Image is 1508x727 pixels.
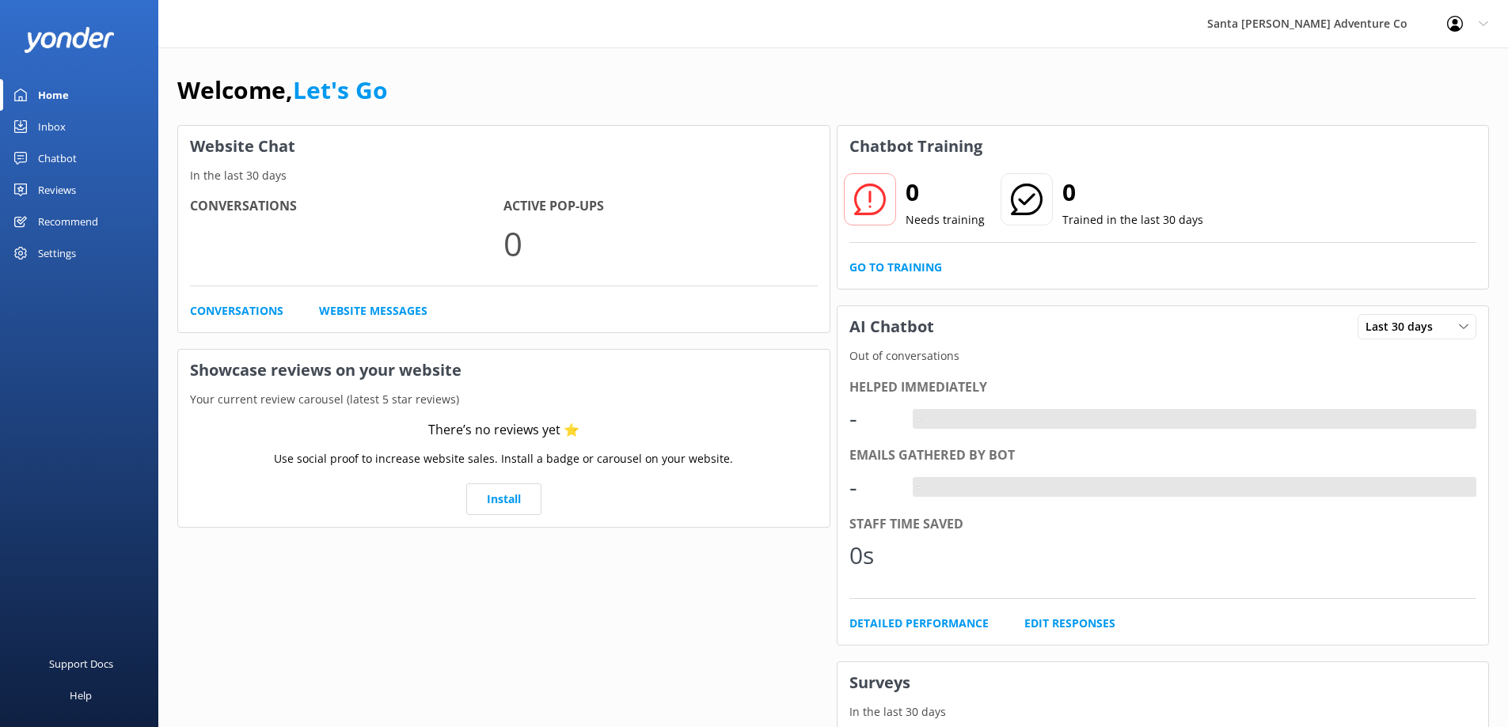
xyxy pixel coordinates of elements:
p: In the last 30 days [178,167,830,184]
h3: Surveys [838,662,1489,703]
a: Install [466,483,541,515]
div: - [849,399,897,437]
div: Reviews [38,174,76,206]
div: 0s [849,536,897,574]
h2: 0 [906,173,985,211]
a: Detailed Performance [849,615,989,632]
p: Needs training [906,211,985,229]
p: Out of conversations [838,347,1489,365]
img: yonder-white-logo.png [24,27,115,53]
p: Use social proof to increase website sales. Install a badge or carousel on your website. [274,450,733,468]
div: Emails gathered by bot [849,445,1477,466]
a: Conversations [190,302,283,320]
div: - [913,409,925,430]
h4: Active Pop-ups [503,196,817,217]
p: In the last 30 days [838,703,1489,721]
span: Last 30 days [1366,318,1442,335]
div: - [849,468,897,506]
div: Help [70,680,92,711]
div: Support Docs [49,648,113,680]
a: Let's Go [293,74,388,106]
div: Recommend [38,206,98,237]
h3: AI Chatbot [838,306,946,347]
p: 0 [503,217,817,270]
a: Go to Training [849,259,942,276]
div: - [913,477,925,498]
div: Home [38,79,69,111]
h3: Showcase reviews on your website [178,350,830,391]
a: Edit Responses [1024,615,1115,632]
p: Your current review carousel (latest 5 star reviews) [178,391,830,408]
h2: 0 [1062,173,1203,211]
div: Chatbot [38,142,77,174]
div: There’s no reviews yet ⭐ [428,420,579,441]
div: Inbox [38,111,66,142]
h3: Chatbot Training [838,126,994,167]
div: Helped immediately [849,377,1477,398]
h4: Conversations [190,196,503,217]
h3: Website Chat [178,126,830,167]
p: Trained in the last 30 days [1062,211,1203,229]
div: Settings [38,237,76,269]
h1: Welcome, [177,71,388,109]
div: Staff time saved [849,514,1477,535]
a: Website Messages [319,302,427,320]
